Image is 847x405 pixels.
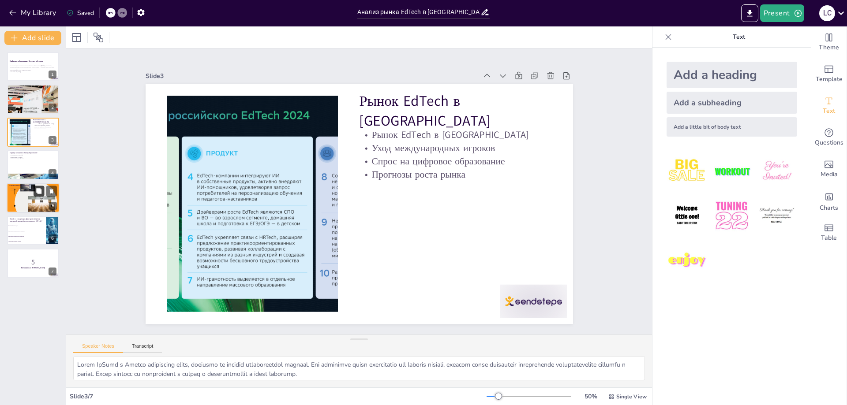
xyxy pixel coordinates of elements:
div: Add charts and graphs [811,185,847,217]
button: Export to PowerPoint [741,4,758,22]
p: Generated with [URL] [10,71,56,73]
div: Layout [70,30,84,45]
div: 4 [49,169,56,177]
div: 3 [49,136,56,144]
p: Спрос на цифровое образование [33,126,56,128]
span: Charts [820,203,838,213]
div: 7 [7,249,59,278]
span: Высокая рыночная власть покупателей [8,236,45,237]
div: Get real-time input from your audience [811,122,847,153]
div: https://cdn.sendsteps.com/images/logo/sendsteps_logo_white.pnghttps://cdn.sendsteps.com/images/lo... [7,216,59,245]
div: https://cdn.sendsteps.com/images/logo/sendsteps_logo_white.pnghttps://cdn.sendsteps.com/images/lo... [7,118,59,147]
p: Уход международных игроков [374,146,555,236]
img: 7.jpeg [667,240,708,281]
p: Рынок EdTech в [GEOGRAPHIC_DATA] [384,100,576,214]
p: Рынок EdTech в [GEOGRAPHIC_DATA] [379,134,561,224]
p: Анализ пяти сил Портера [9,184,57,187]
img: 4.jpeg [667,195,708,236]
span: Text [823,106,835,116]
span: Уход международных игроков [8,241,45,242]
div: Slide 3 / 7 [70,392,487,401]
p: Рыночная власть покупателей [9,189,57,191]
textarea: Lorem IpSumd s Ametco adipiscing elits, doeiusmo te incidid utlaboreetdol magnaal. Eni adminimve ... [73,356,645,380]
div: Add text boxes [811,90,847,122]
span: Высокая рыночная власть поставщиков [8,230,45,231]
div: 6 [49,234,56,242]
div: 50 % [580,392,601,401]
p: Персонализация обучения [10,158,56,160]
div: Saved [67,9,94,17]
input: Insert title [357,6,480,19]
img: 1.jpeg [667,151,708,192]
p: Угроза новых конкурентов [9,186,57,188]
p: Рыночная власть поставщиков [9,188,57,189]
div: https://cdn.sendsteps.com/images/logo/sendsteps_logo_white.pnghttps://cdn.sendsteps.com/images/lo... [7,52,59,81]
div: Add a little bit of body text [667,117,797,137]
div: Add ready made slides [811,58,847,90]
p: Разнообразие платформ [10,155,56,157]
div: Add images, graphics, shapes or video [811,153,847,185]
img: 3.jpeg [756,151,797,192]
button: Speaker Notes [73,343,123,353]
p: Платформы LMS для школ и вузов [10,89,56,91]
img: 6.jpeg [756,195,797,236]
div: https://cdn.sendsteps.com/images/logo/sendsteps_logo_white.pnghttps://cdn.sendsteps.com/images/lo... [7,85,59,114]
div: Add a table [811,217,847,249]
p: Геймификация в обучении [10,91,56,93]
div: 5 [49,202,57,210]
img: 2.jpeg [711,151,752,192]
span: Questions [815,138,843,148]
p: Какой из следующих факторов является причиной высокой конкуренции в EdTech? [10,218,44,223]
p: Тренды в EdTech [10,86,56,89]
button: l c [819,4,835,22]
p: Онлайн-курсы становятся популярными [10,88,56,89]
span: Single View [616,393,647,400]
img: 5.jpeg [711,195,752,236]
p: Инвестиции в EdTech [10,156,56,158]
p: Прогнозы роста рынка [363,170,544,260]
p: Образовательный холдинг СберОбразование [10,153,56,155]
span: Theme [819,43,839,52]
div: Add a subheading [667,92,797,114]
p: 5 [10,257,56,267]
span: Template [816,74,843,84]
p: Пример компании: СберОбразование [10,152,56,154]
p: Text [675,26,802,48]
button: Transcript [123,343,162,353]
strong: Цифровое образование: Будущее обучения [10,60,43,63]
p: Конкуренция внутри отрасли [9,191,57,193]
button: Present [760,4,804,22]
div: l c [819,5,835,21]
span: Низкие барьеры входа [8,225,45,226]
button: Add slide [4,31,61,45]
div: 7 [49,268,56,275]
p: Спрос на цифровое образование [369,158,550,248]
span: Position [93,32,104,43]
p: Эта презентация посвящена отрасли цифрового образования (EdTech), её развитию, основным игрокам и... [10,65,56,71]
p: Прогнозы роста рынка [33,128,56,130]
button: My Library [7,6,60,20]
span: Media [821,170,838,179]
p: Искусственный интеллект в обучении [10,93,56,94]
strong: Готовьтесь к [PERSON_NAME]! [21,267,45,269]
p: Уход международных игроков [33,125,56,126]
p: Рынок EdTech в [GEOGRAPHIC_DATA] [33,119,56,123]
div: 1 [49,71,56,78]
div: https://cdn.sendsteps.com/images/logo/sendsteps_logo_white.pnghttps://cdn.sendsteps.com/images/lo... [7,150,59,179]
div: Add a heading [667,62,797,88]
span: Table [821,233,837,243]
p: Рынок EdTech в [GEOGRAPHIC_DATA] [33,123,56,125]
div: 2 [49,104,56,111]
button: Delete Slide [46,186,57,196]
div: Change the overall theme [811,26,847,58]
button: Duplicate Slide [34,186,44,196]
div: https://cdn.sendsteps.com/images/logo/sendsteps_logo_white.pnghttps://cdn.sendsteps.com/images/lo... [7,183,60,213]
